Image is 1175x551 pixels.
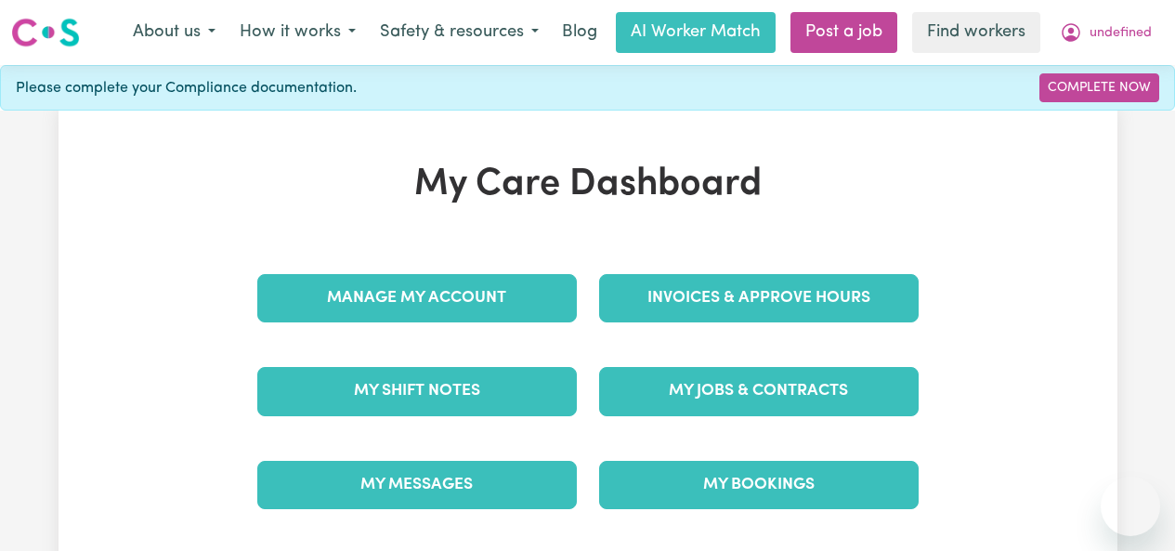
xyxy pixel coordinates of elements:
a: Blog [551,12,608,53]
a: My Bookings [599,461,919,509]
a: My Shift Notes [257,367,577,415]
iframe: Button to launch messaging window [1101,477,1160,536]
a: Careseekers logo [11,11,80,54]
a: Find workers [912,12,1040,53]
a: My Jobs & Contracts [599,367,919,415]
a: Invoices & Approve Hours [599,274,919,322]
a: My Messages [257,461,577,509]
img: Careseekers logo [11,16,80,49]
span: Please complete your Compliance documentation. [16,77,357,99]
button: About us [121,13,228,52]
h1: My Care Dashboard [246,163,930,207]
a: Post a job [790,12,897,53]
a: Complete Now [1039,73,1159,102]
span: undefined [1090,23,1152,44]
button: How it works [228,13,368,52]
button: Safety & resources [368,13,551,52]
a: AI Worker Match [616,12,776,53]
a: Manage My Account [257,274,577,322]
button: My Account [1048,13,1164,52]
